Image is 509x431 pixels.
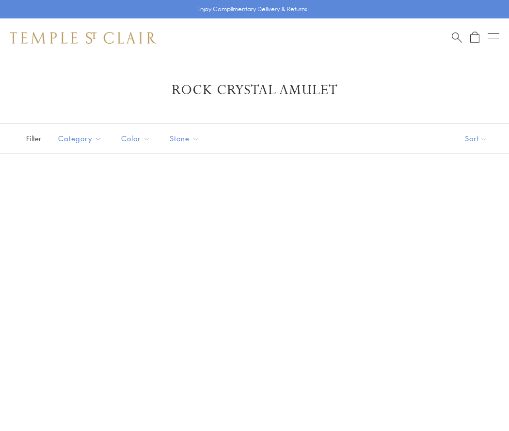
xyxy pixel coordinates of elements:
[24,82,485,99] h1: Rock Crystal Amulet
[53,133,109,145] span: Category
[162,128,207,149] button: Stone
[51,128,109,149] button: Category
[452,32,462,44] a: Search
[114,128,158,149] button: Color
[470,32,479,44] a: Open Shopping Bag
[165,133,207,145] span: Stone
[116,133,158,145] span: Color
[488,32,499,44] button: Open navigation
[10,32,156,44] img: Temple St. Clair
[443,124,509,153] button: Show sort by
[197,4,307,14] p: Enjoy Complimentary Delivery & Returns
